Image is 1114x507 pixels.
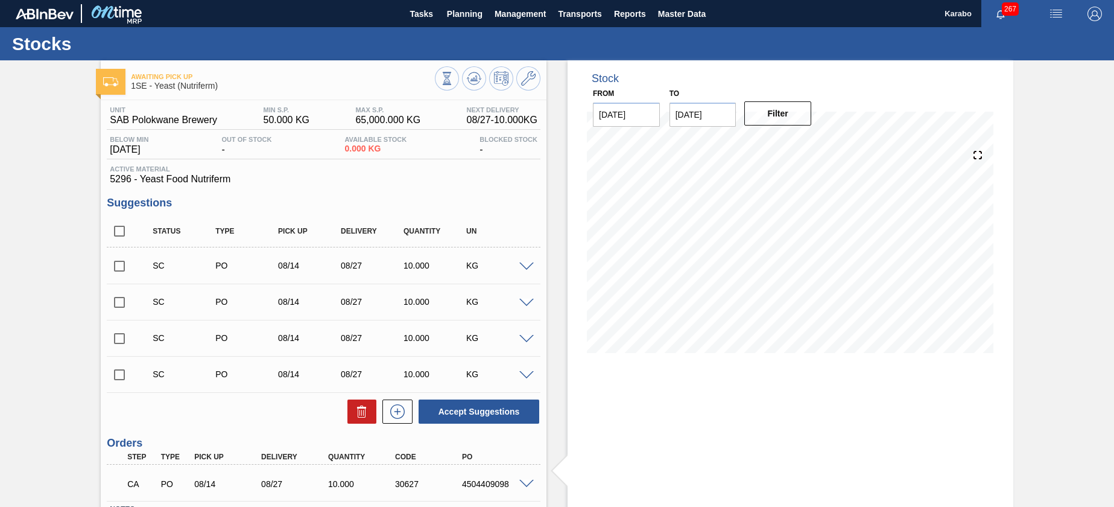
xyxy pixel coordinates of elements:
span: 08/27 - 10.000 KG [467,115,537,126]
div: Suggestion Created [150,297,220,307]
div: Status [150,227,220,235]
button: Update Chart [462,66,486,91]
div: Accept Suggestions [413,398,540,425]
span: Management [495,7,546,21]
span: 0.000 KG [344,144,407,153]
span: Reports [614,7,646,21]
div: Delivery [258,453,333,461]
div: 10.000 [400,261,470,270]
div: Purchase order [212,297,282,307]
div: Type [158,453,192,461]
span: Next Delivery [467,106,537,113]
div: KG [463,261,533,270]
div: UN [463,227,533,235]
label: From [593,89,614,98]
div: Purchase order [212,333,282,343]
span: [DATE] [110,144,148,155]
img: TNhmsLtSVTkK8tSr43FrP2fwEKptu5GPRR3wAAAABJRU5ErkJggg== [16,8,74,19]
div: 08/27/2025 [338,297,408,307]
div: - [476,136,540,155]
div: 08/14/2025 [275,333,345,343]
span: Awaiting Pick Up [131,73,435,80]
div: 10.000 [325,479,400,489]
div: Suggestion Created [150,261,220,270]
div: Stock [592,72,619,85]
span: Tasks [408,7,435,21]
span: Blocked Stock [479,136,537,143]
div: 08/27/2025 [338,369,408,379]
button: Notifications [981,5,1020,22]
div: 08/27/2025 [258,479,333,489]
h3: Orders [107,437,540,450]
span: Active Material [110,165,537,173]
div: PO [459,453,534,461]
div: Pick up [191,453,266,461]
span: Planning [447,7,483,21]
span: Out Of Stock [221,136,271,143]
button: Accept Suggestions [419,400,539,424]
input: mm/dd/yyyy [593,103,660,127]
div: Type [212,227,282,235]
span: 267 [1002,2,1019,16]
div: KG [463,297,533,307]
button: Stocks Overview [435,66,459,91]
div: 10.000 [400,369,470,379]
div: 08/27/2025 [338,333,408,343]
h3: Suggestions [107,197,540,209]
div: KG [463,333,533,343]
div: Quantity [325,453,400,461]
div: Suggestion Created [150,333,220,343]
span: SAB Polokwane Brewery [110,115,217,126]
div: - [218,136,274,155]
div: 08/14/2025 [191,479,266,489]
span: MIN S.P. [264,106,310,113]
span: 50.000 KG [264,115,310,126]
h1: Stocks [12,37,226,51]
div: 08/27/2025 [338,261,408,270]
div: Purchase order [158,479,192,489]
button: Schedule Inventory [489,66,513,91]
div: Delivery [338,227,408,235]
button: Go to Master Data / General [516,66,540,91]
div: 08/14/2025 [275,261,345,270]
span: Unit [110,106,217,113]
div: Quantity [400,227,470,235]
div: 10.000 [400,333,470,343]
div: 4504409098 [459,479,534,489]
img: Ícone [103,77,118,86]
img: userActions [1049,7,1063,21]
span: Below Min [110,136,148,143]
div: Code [392,453,467,461]
div: Pick up [275,227,345,235]
span: 5296 - Yeast Food Nutriferm [110,174,537,185]
div: 10.000 [400,297,470,307]
img: Logout [1087,7,1102,21]
label: to [669,89,679,98]
span: 65,000.000 KG [355,115,420,126]
div: Delete Suggestions [341,400,376,424]
span: 1SE - Yeast (Nutriferm) [131,81,435,91]
span: Available Stock [344,136,407,143]
div: 08/14/2025 [275,369,345,379]
div: 08/14/2025 [275,297,345,307]
span: MAX S.P. [355,106,420,113]
div: New suggestion [376,400,413,424]
span: Transports [559,7,602,21]
div: Purchase order [212,261,282,270]
span: Master Data [658,7,706,21]
button: Filter [744,101,811,126]
input: mm/dd/yyyy [669,103,736,127]
div: KG [463,369,533,379]
div: Canceled [124,471,159,497]
p: CA [127,479,156,489]
div: Suggestion Created [150,369,220,379]
div: Step [124,453,159,461]
div: Purchase order [212,369,282,379]
div: 30627 [392,479,467,489]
